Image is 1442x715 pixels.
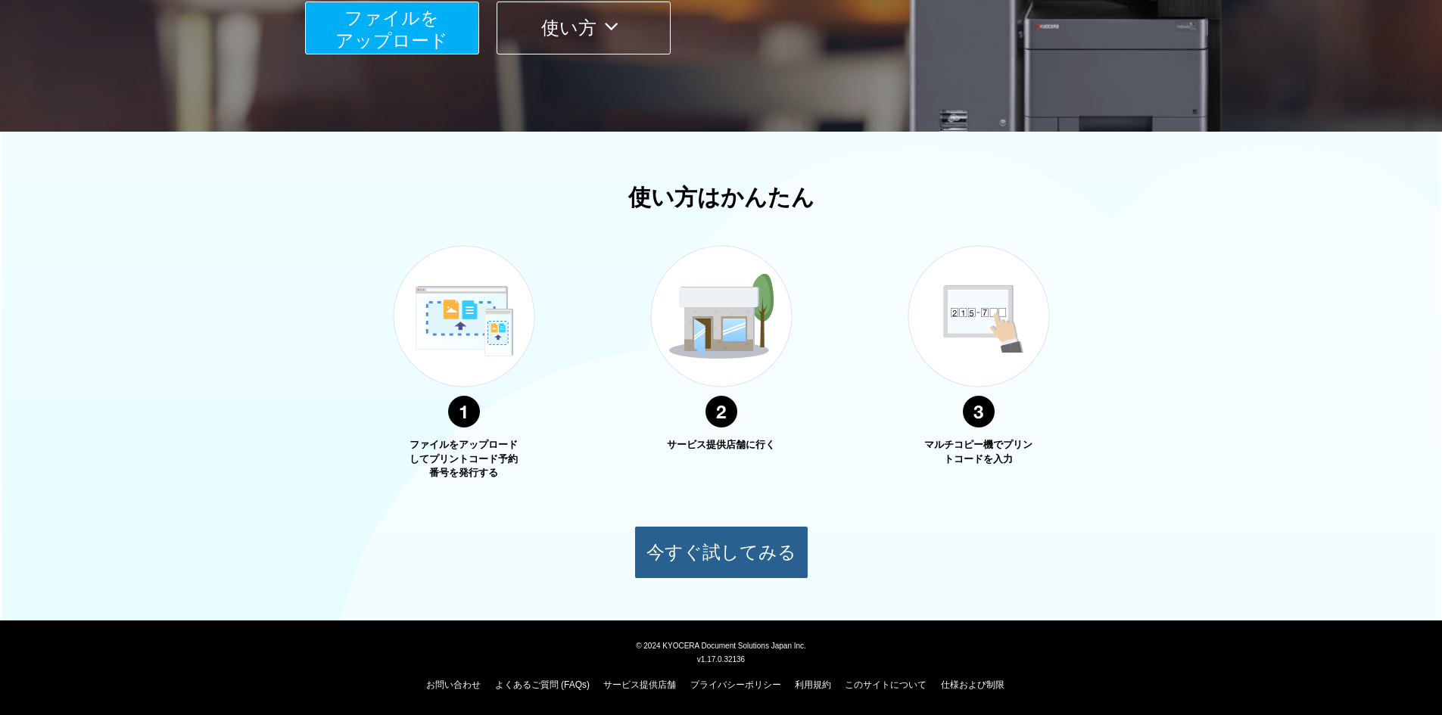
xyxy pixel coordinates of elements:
[690,679,781,690] a: プライバシーポリシー
[941,679,1004,690] a: 仕様および制限
[665,438,778,452] p: サービス提供店舗に行く
[407,438,521,480] p: ファイルをアップロードしてプリントコード予約番号を発行する
[497,2,671,54] button: 使い方
[305,2,479,54] button: ファイルを​​アップロード
[634,526,808,579] button: 今すぐ試してみる
[495,679,590,690] a: よくあるご質問 (FAQs)
[922,438,1036,466] p: マルチコピー機でプリントコードを入力
[697,654,745,664] span: v1.17.0.32136
[636,640,806,650] span: © 2024 KYOCERA Document Solutions Japan Inc.
[845,679,927,690] a: このサイトについて
[335,8,448,51] span: ファイルを ​​アップロード
[603,679,676,690] a: サービス提供店舗
[795,679,831,690] a: 利用規約
[426,679,481,690] a: お問い合わせ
